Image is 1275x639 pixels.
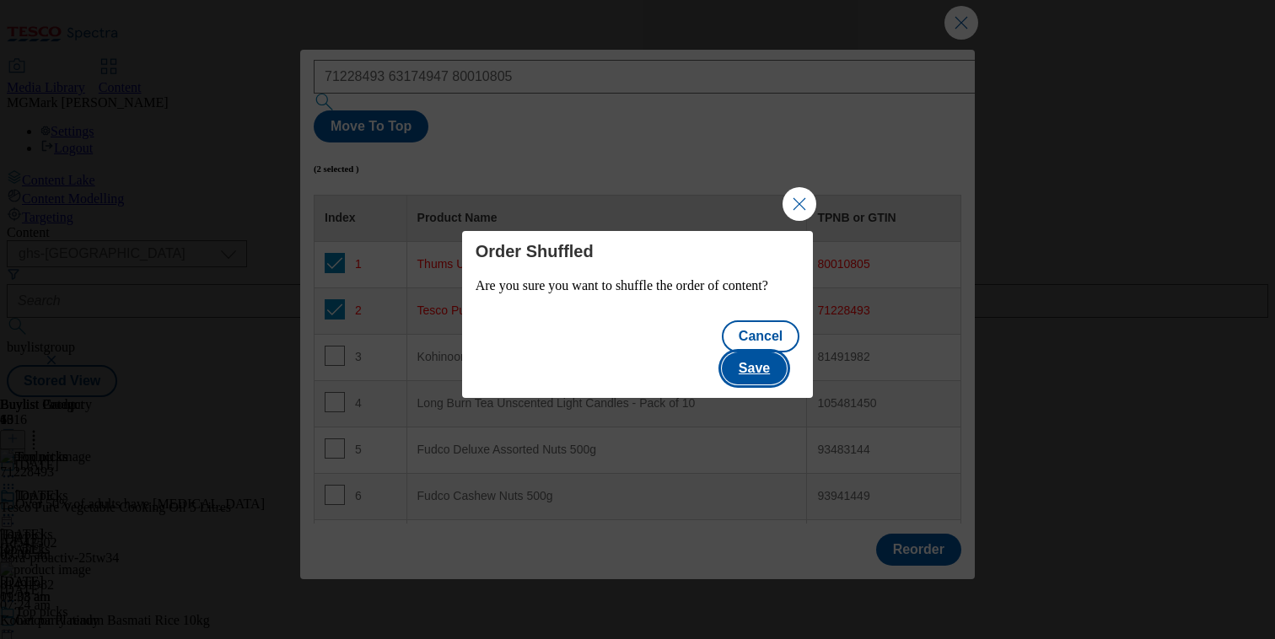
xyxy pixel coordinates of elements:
div: Modal [462,231,814,398]
h4: Order Shuffled [476,241,800,261]
p: Are you sure you want to shuffle the order of content? [476,278,800,293]
button: Cancel [722,320,799,352]
button: Save [722,352,787,384]
button: Close Modal [783,187,816,221]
